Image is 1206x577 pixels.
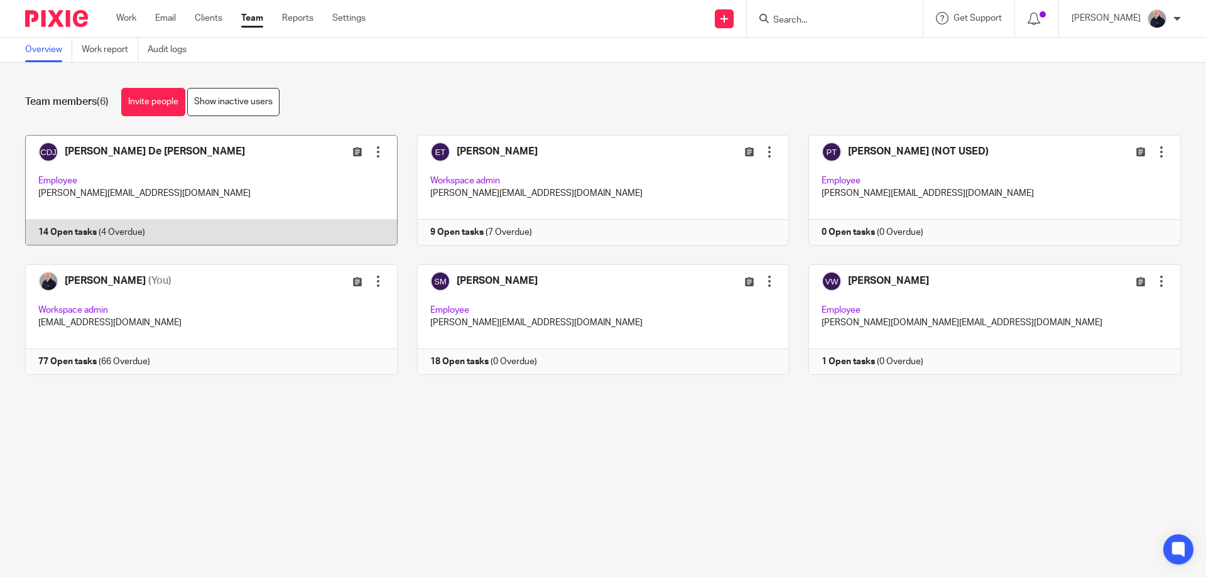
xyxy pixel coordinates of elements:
a: Email [155,12,176,24]
img: IMG_8745-0021-copy.jpg [1147,9,1167,29]
img: Pixie [25,10,88,27]
a: Clients [195,12,222,24]
h1: Team members [25,95,109,109]
span: Get Support [953,14,1002,23]
p: [PERSON_NAME] [1072,12,1141,24]
a: Show inactive users [187,88,280,116]
a: Reports [282,12,313,24]
a: Settings [332,12,366,24]
a: Team [241,12,263,24]
input: Search [772,15,885,26]
span: (6) [97,97,109,107]
a: Work report [82,38,138,62]
a: Invite people [121,88,185,116]
a: Work [116,12,136,24]
a: Audit logs [148,38,196,62]
a: Overview [25,38,72,62]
